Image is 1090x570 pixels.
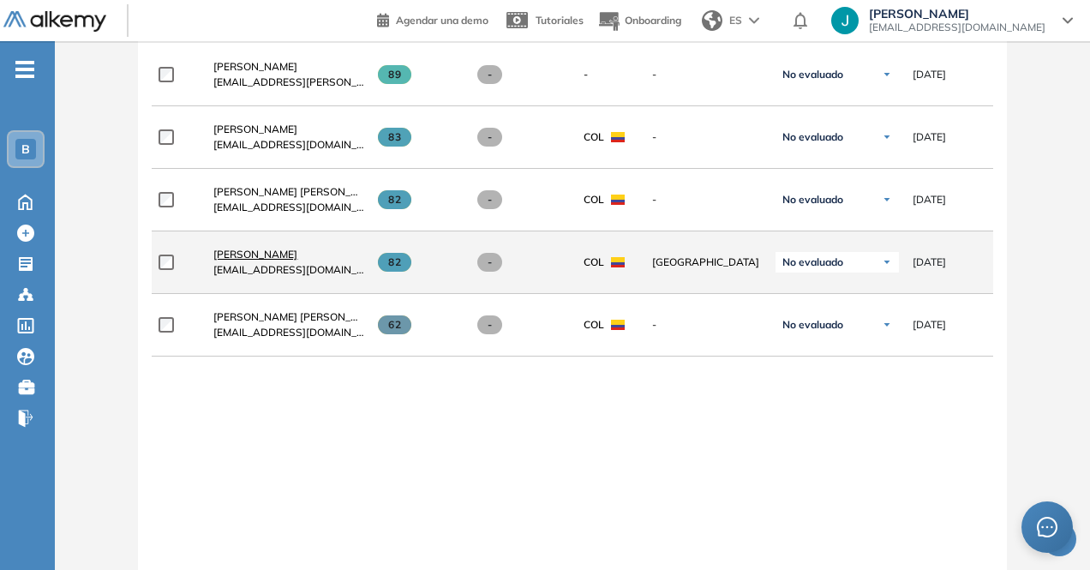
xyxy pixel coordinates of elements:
[213,325,364,340] span: [EMAIL_ADDRESS][DOMAIN_NAME]
[477,253,502,272] span: -
[882,320,892,330] img: Ícono de flecha
[652,317,762,333] span: -
[625,14,681,27] span: Onboarding
[913,129,946,145] span: [DATE]
[702,10,722,31] img: world
[584,317,604,333] span: COL
[913,255,946,270] span: [DATE]
[913,317,946,333] span: [DATE]
[882,132,892,142] img: Ícono de flecha
[213,185,384,198] span: [PERSON_NAME] [PERSON_NAME]
[913,192,946,207] span: [DATE]
[213,184,364,200] a: [PERSON_NAME] [PERSON_NAME]
[597,3,681,39] button: Onboarding
[611,320,625,330] img: COL
[652,67,762,82] span: -
[611,257,625,267] img: COL
[882,257,892,267] img: Ícono de flecha
[782,318,843,332] span: No evaluado
[536,14,584,27] span: Tutoriales
[396,14,488,27] span: Agendar una demo
[584,67,588,82] span: -
[1037,517,1057,537] span: message
[378,190,411,209] span: 82
[729,13,742,28] span: ES
[15,68,34,71] i: -
[869,21,1045,34] span: [EMAIL_ADDRESS][DOMAIN_NAME]
[652,192,762,207] span: -
[377,9,488,29] a: Agendar una demo
[882,69,892,80] img: Ícono de flecha
[782,255,843,269] span: No evaluado
[782,130,843,144] span: No evaluado
[378,253,411,272] span: 82
[213,60,297,73] span: [PERSON_NAME]
[213,200,364,215] span: [EMAIL_ADDRESS][DOMAIN_NAME]
[611,195,625,205] img: COL
[869,7,1045,21] span: [PERSON_NAME]
[782,68,843,81] span: No evaluado
[213,122,364,137] a: [PERSON_NAME]
[477,65,502,84] span: -
[913,67,946,82] span: [DATE]
[584,192,604,207] span: COL
[213,248,297,261] span: [PERSON_NAME]
[584,255,604,270] span: COL
[749,17,759,24] img: arrow
[213,310,384,323] span: [PERSON_NAME] [PERSON_NAME]
[477,315,502,334] span: -
[213,262,364,278] span: [EMAIL_ADDRESS][DOMAIN_NAME]
[378,65,411,84] span: 89
[584,129,604,145] span: COL
[652,255,762,270] span: [GEOGRAPHIC_DATA]
[378,128,411,147] span: 83
[213,75,364,90] span: [EMAIL_ADDRESS][PERSON_NAME][DOMAIN_NAME]
[213,247,364,262] a: [PERSON_NAME]
[477,128,502,147] span: -
[882,195,892,205] img: Ícono de flecha
[611,132,625,142] img: COL
[213,59,364,75] a: [PERSON_NAME]
[213,309,364,325] a: [PERSON_NAME] [PERSON_NAME]
[378,315,411,334] span: 62
[782,193,843,207] span: No evaluado
[652,129,762,145] span: -
[213,137,364,153] span: [EMAIL_ADDRESS][DOMAIN_NAME]
[213,123,297,135] span: [PERSON_NAME]
[21,142,30,156] span: B
[3,11,106,33] img: Logo
[477,190,502,209] span: -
